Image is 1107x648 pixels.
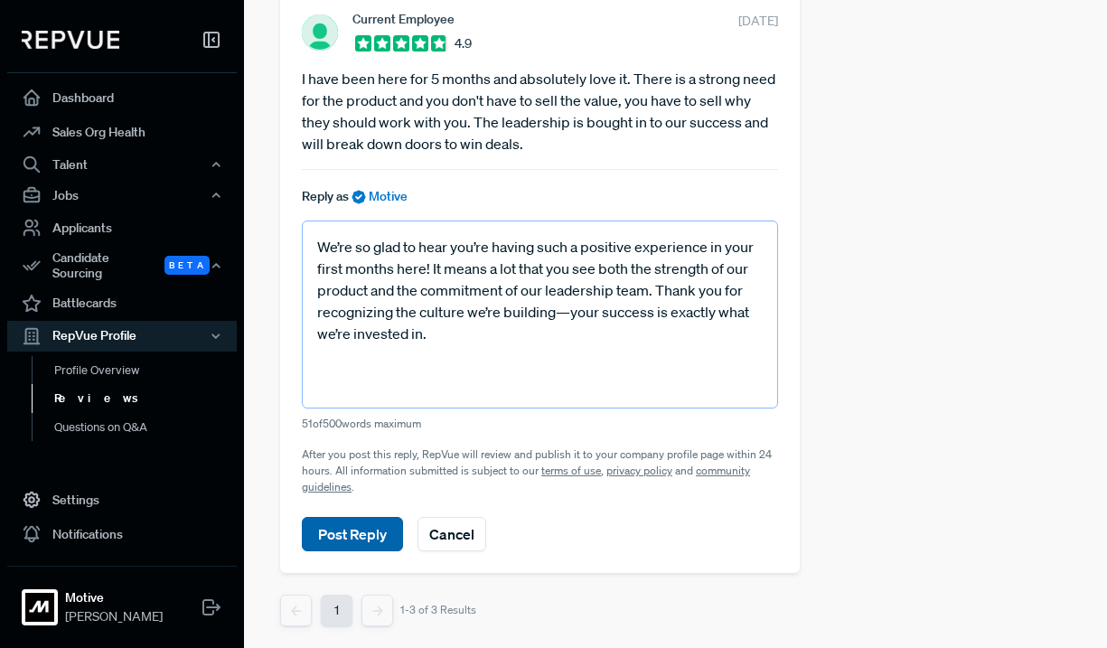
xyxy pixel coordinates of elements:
[302,446,778,495] p: After you post this reply, RepVue will review and publish it to your company profile page within ...
[7,320,237,351] button: RepVue Profile
[164,256,210,275] span: Beta
[7,517,237,551] a: Notifications
[302,416,778,432] p: 51 of 500 words maximum
[32,412,261,441] a: Questions on Q&A
[302,188,349,204] span: Reply as
[302,517,403,551] button: Post Reply
[7,245,237,286] button: Candidate Sourcing Beta
[361,595,393,626] button: Next
[321,595,352,626] button: 1
[369,188,408,204] span: Motive
[738,12,778,31] span: [DATE]
[280,595,800,626] nav: pagination
[7,80,237,115] a: Dashboard
[417,517,486,551] button: Cancel
[32,355,261,384] a: Profile Overview
[22,31,119,49] img: RepVue
[400,604,476,616] div: 1-3 of 3 Results
[455,34,472,53] span: 4.9
[302,68,778,155] article: I have been here for 5 months and absolutely love it. There is a strong need for the product and ...
[7,180,237,211] button: Jobs
[7,286,237,320] a: Battlecards
[7,211,237,245] a: Applicants
[541,463,601,478] a: terms of use
[352,12,455,26] span: Current Employee
[32,384,261,413] a: Reviews
[7,483,237,517] a: Settings
[7,115,237,149] a: Sales Org Health
[65,588,163,607] strong: Motive
[25,593,54,622] img: Motive
[7,245,237,286] div: Candidate Sourcing
[302,463,750,494] a: community guidelines
[7,566,237,634] a: MotiveMotive[PERSON_NAME]
[606,463,672,478] a: privacy policy
[280,595,312,626] button: Previous
[7,149,237,180] button: Talent
[65,607,163,626] span: [PERSON_NAME]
